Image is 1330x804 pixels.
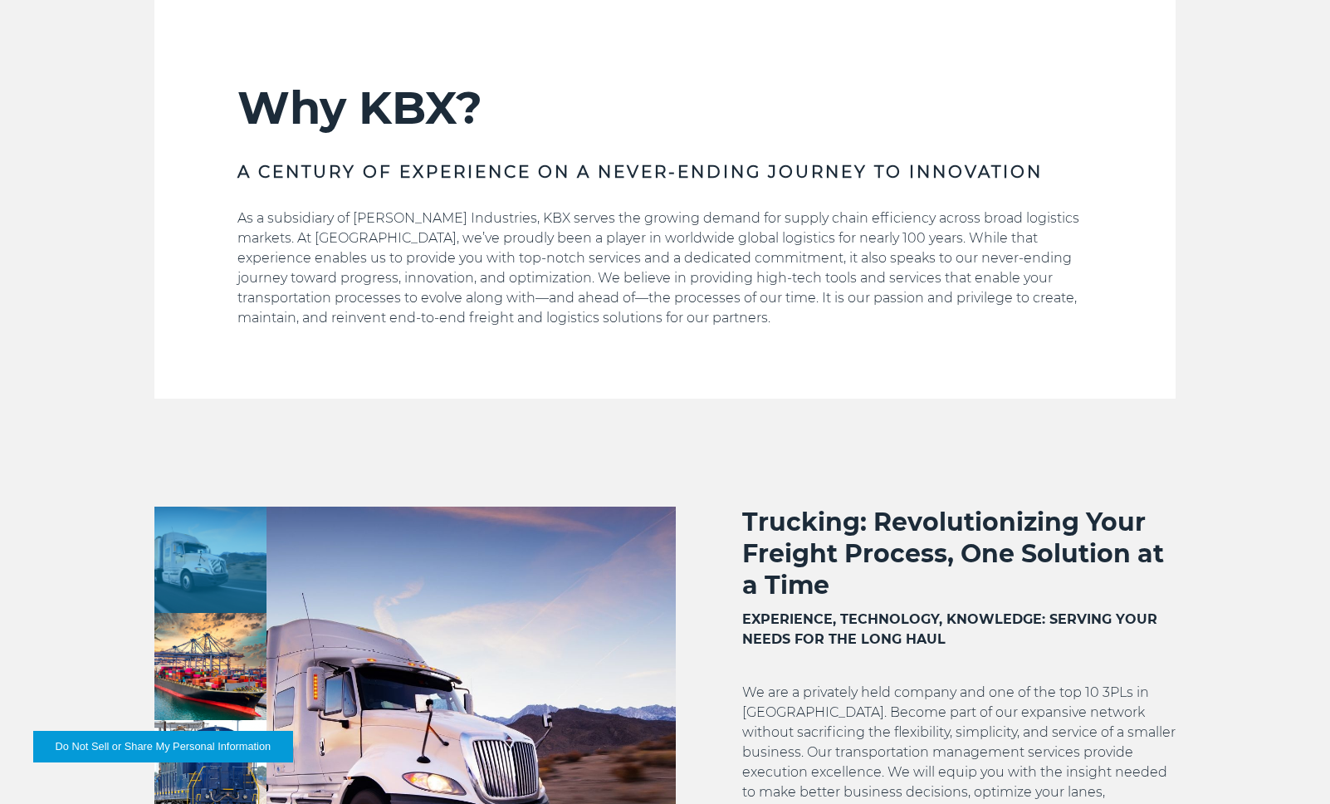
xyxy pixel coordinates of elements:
[33,731,293,762] button: Do Not Sell or Share My Personal Information
[154,613,266,720] img: Ocean and Air Commercial Management
[237,81,1093,135] h2: Why KBX?
[237,208,1093,328] p: As a subsidiary of [PERSON_NAME] Industries, KBX serves the growing demand for supply chain effic...
[237,160,1093,184] h3: A CENTURY OF EXPERIENCE ON A NEVER-ENDING JOURNEY TO INNOVATION
[742,610,1176,650] h3: EXPERIENCE, TECHNOLOGY, KNOWLEDGE: SERVING YOUR NEEDS FOR THE LONG HAUL
[742,507,1176,601] h2: Trucking: Revolutionizing Your Freight Process, One Solution at a Time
